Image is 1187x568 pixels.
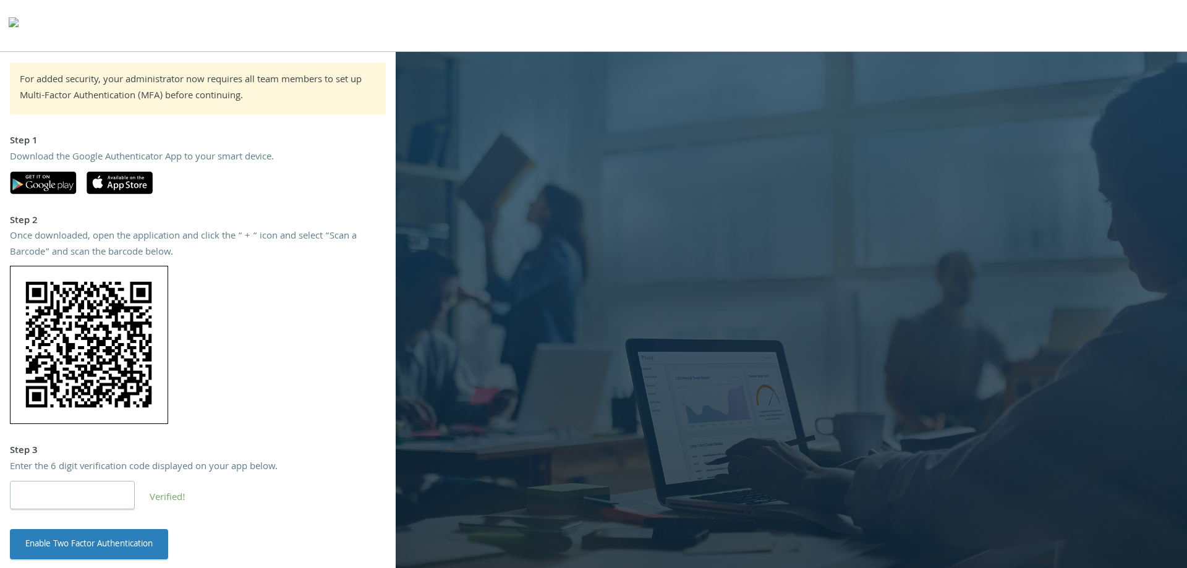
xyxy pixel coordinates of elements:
div: For added security, your administrator now requires all team members to set up Multi-Factor Authe... [20,73,376,104]
div: Download the Google Authenticator App to your smart device. [10,150,386,166]
strong: Step 2 [10,213,38,229]
strong: Step 3 [10,443,38,459]
div: Enter the 6 digit verification code displayed on your app below. [10,460,386,476]
img: apple-app-store.svg [87,171,153,194]
span: Verified! [150,490,185,506]
button: Enable Two Factor Authentication [10,529,168,559]
div: Once downloaded, open the application and click the “ + “ icon and select “Scan a Barcode” and sc... [10,229,386,261]
img: google-play.svg [10,171,77,194]
img: todyl-logo-dark.svg [9,13,19,38]
strong: Step 1 [10,134,38,150]
img: wVPyfRJ1ztUAAAAASUVORK5CYII= [10,266,168,424]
